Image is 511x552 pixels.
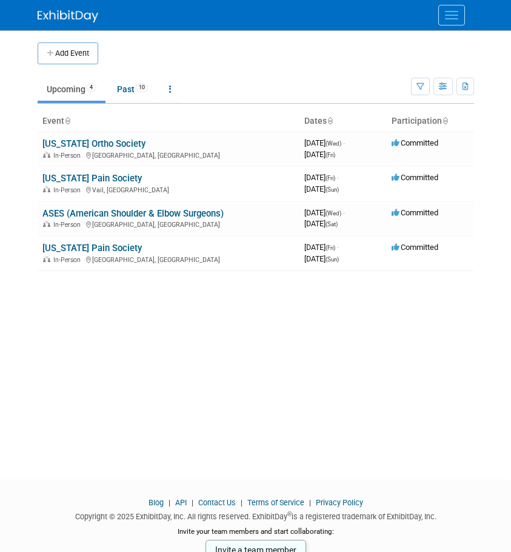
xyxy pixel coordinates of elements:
[38,508,474,522] div: Copyright © 2025 ExhibitDay, Inc. All rights reserved. ExhibitDay is a registered trademark of Ex...
[304,243,339,252] span: [DATE]
[42,150,295,160] div: [GEOGRAPHIC_DATA], [GEOGRAPHIC_DATA]
[343,138,345,147] span: -
[38,42,98,64] button: Add Event
[304,173,339,182] span: [DATE]
[326,140,341,147] span: (Wed)
[326,244,335,251] span: (Fri)
[42,243,142,254] a: [US_STATE] Pain Society
[38,111,299,132] th: Event
[53,221,84,229] span: In-Person
[42,208,224,219] a: ASES (American Shoulder & Elbow Surgeons)
[42,219,295,229] div: [GEOGRAPHIC_DATA], [GEOGRAPHIC_DATA]
[287,511,292,517] sup: ®
[442,116,448,126] a: Sort by Participation Type
[337,173,339,182] span: -
[43,152,50,158] img: In-Person Event
[64,116,70,126] a: Sort by Event Name
[304,150,335,159] span: [DATE]
[42,254,295,264] div: [GEOGRAPHIC_DATA], [GEOGRAPHIC_DATA]
[53,256,84,264] span: In-Person
[42,173,142,184] a: [US_STATE] Pain Society
[392,208,438,217] span: Committed
[149,498,164,507] a: Blog
[392,173,438,182] span: Committed
[326,221,338,227] span: (Sat)
[38,78,105,101] a: Upcoming4
[165,498,173,507] span: |
[43,186,50,192] img: In-Person Event
[326,175,335,181] span: (Fri)
[43,221,50,227] img: In-Person Event
[327,116,333,126] a: Sort by Start Date
[108,78,158,101] a: Past10
[198,498,236,507] a: Contact Us
[392,243,438,252] span: Committed
[175,498,187,507] a: API
[299,111,387,132] th: Dates
[304,219,338,228] span: [DATE]
[326,210,341,217] span: (Wed)
[337,243,339,252] span: -
[316,498,363,507] a: Privacy Policy
[42,138,145,149] a: [US_STATE] Ortho Society
[42,184,295,194] div: Vail, [GEOGRAPHIC_DATA]
[135,83,149,92] span: 10
[438,5,465,25] button: Menu
[53,152,84,160] span: In-Person
[306,498,314,507] span: |
[304,254,339,263] span: [DATE]
[53,186,84,194] span: In-Person
[326,152,335,158] span: (Fri)
[304,208,345,217] span: [DATE]
[86,83,96,92] span: 4
[38,10,98,22] img: ExhibitDay
[43,256,50,262] img: In-Person Event
[189,498,196,507] span: |
[38,527,474,545] div: Invite your team members and start collaborating:
[326,186,339,193] span: (Sun)
[326,256,339,263] span: (Sun)
[343,208,345,217] span: -
[238,498,245,507] span: |
[304,184,339,194] span: [DATE]
[247,498,304,507] a: Terms of Service
[304,138,345,147] span: [DATE]
[392,138,438,147] span: Committed
[387,111,474,132] th: Participation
